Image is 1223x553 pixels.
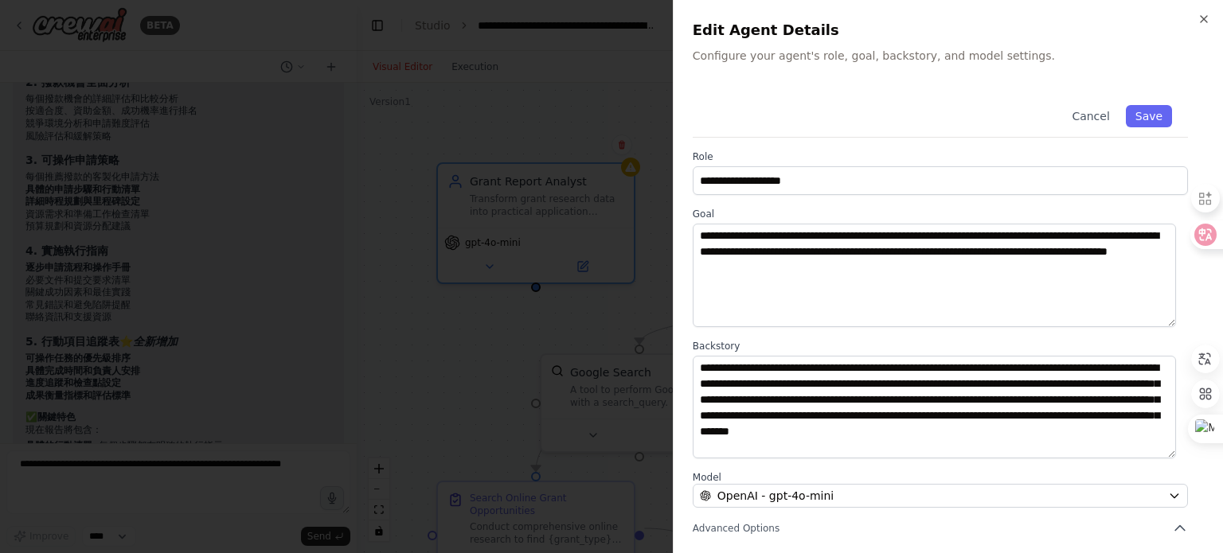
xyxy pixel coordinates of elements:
[1062,105,1119,127] button: Cancel
[693,19,1204,41] h2: Edit Agent Details
[1126,105,1172,127] button: Save
[717,488,834,504] span: OpenAI - gpt-4o-mini
[693,150,1188,163] label: Role
[693,340,1188,352] label: Backstory
[693,471,1188,484] label: Model
[693,484,1188,508] button: OpenAI - gpt-4o-mini
[693,522,780,535] span: Advanced Options
[693,520,1188,536] button: Advanced Options
[693,48,1204,64] p: Configure your agent's role, goal, backstory, and model settings.
[693,208,1188,220] label: Goal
